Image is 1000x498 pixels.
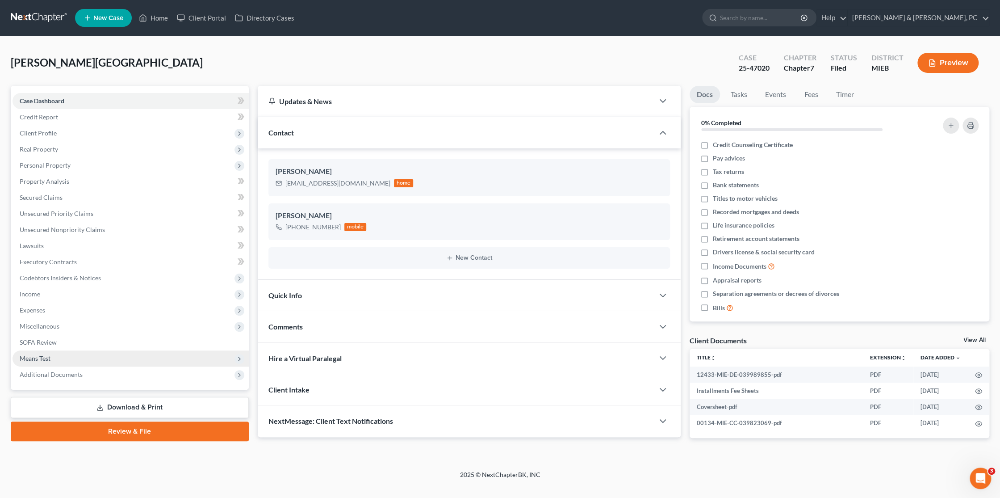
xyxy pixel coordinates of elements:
[701,119,741,127] strong: 0% Completed
[720,9,802,26] input: Search by name...
[20,194,63,201] span: Secured Claims
[871,63,903,73] div: MIEB
[13,109,249,125] a: Credit Report
[20,161,71,169] span: Personal Property
[20,322,59,330] span: Miscellaneous
[988,468,995,475] span: 3
[268,417,393,425] span: NextMessage: Client Text Notifications
[20,290,40,298] span: Income
[20,355,50,362] span: Means Test
[20,306,45,314] span: Expenses
[20,226,105,233] span: Unsecured Nonpriority Claims
[20,274,101,282] span: Codebtors Insiders & Notices
[20,210,93,217] span: Unsecured Priority Claims
[268,291,302,300] span: Quick Info
[713,181,759,190] span: Bank statements
[758,86,793,103] a: Events
[276,254,663,262] button: New Contact
[268,97,643,106] div: Updates & News
[913,367,968,383] td: [DATE]
[713,289,839,298] span: Separation agreements or decrees of divorces
[917,53,979,73] button: Preview
[921,354,961,361] a: Date Added expand_more
[13,93,249,109] a: Case Dashboard
[713,194,778,203] span: Titles to motor vehicles
[713,154,745,163] span: Pay advices
[783,63,816,73] div: Chapter
[11,56,203,69] span: [PERSON_NAME][GEOGRAPHIC_DATA]
[268,354,342,363] span: Hire a Virtual Paralegal
[913,415,968,431] td: [DATE]
[172,10,230,26] a: Client Portal
[20,145,58,153] span: Real Property
[246,470,755,486] div: 2025 © NextChapterBK, INC
[713,304,725,312] span: Bills
[13,334,249,350] a: SOFA Review
[20,129,57,137] span: Client Profile
[738,53,769,63] div: Case
[690,86,720,103] a: Docs
[268,322,303,331] span: Comments
[724,86,754,103] a: Tasks
[285,179,390,188] div: [EMAIL_ADDRESS][DOMAIN_NAME]
[20,258,77,266] span: Executory Contracts
[870,354,906,361] a: Extensionunfold_more
[797,86,825,103] a: Fees
[913,383,968,399] td: [DATE]
[713,262,766,271] span: Income Documents
[13,222,249,238] a: Unsecured Nonpriority Claims
[970,468,991,489] iframe: Intercom live chat
[848,10,989,26] a: [PERSON_NAME] & [PERSON_NAME], PC
[690,383,863,399] td: Installments Fee Sheets
[276,166,663,177] div: [PERSON_NAME]
[810,63,814,72] span: 7
[713,234,799,243] span: Retirement account statements
[690,367,863,383] td: 12433-MIE-DE-039989855-pdf
[955,355,961,361] i: expand_more
[711,355,716,361] i: unfold_more
[690,415,863,431] td: 00134-MIE-CC-039823069-pdf
[913,399,968,415] td: [DATE]
[20,97,64,105] span: Case Dashboard
[817,10,847,26] a: Help
[713,167,744,176] span: Tax returns
[20,113,58,121] span: Credit Report
[20,371,83,378] span: Additional Documents
[394,179,414,187] div: home
[830,63,857,73] div: Filed
[829,86,861,103] a: Timer
[230,10,299,26] a: Directory Cases
[863,399,913,415] td: PDF
[20,242,44,249] span: Lawsuits
[13,190,249,206] a: Secured Claims
[871,53,903,63] div: District
[344,223,367,231] div: mobile
[863,383,913,399] td: PDF
[697,354,716,361] a: Titleunfold_more
[783,53,816,63] div: Chapter
[285,223,341,232] div: [PHONE_NUMBER]
[134,10,172,26] a: Home
[13,254,249,270] a: Executory Contracts
[20,338,57,346] span: SOFA Review
[268,128,294,137] span: Contact
[963,337,986,343] a: View All
[713,248,815,257] span: Drivers license & social security card
[690,399,863,415] td: Coversheet-pdf
[901,355,906,361] i: unfold_more
[93,15,123,21] span: New Case
[13,206,249,222] a: Unsecured Priority Claims
[13,173,249,190] a: Property Analysis
[713,207,799,216] span: Recorded mortgages and deeds
[268,385,310,394] span: Client Intake
[276,211,663,221] div: [PERSON_NAME]
[20,177,69,185] span: Property Analysis
[863,415,913,431] td: PDF
[863,367,913,383] td: PDF
[11,397,249,418] a: Download & Print
[713,221,774,230] span: Life insurance policies
[713,140,793,149] span: Credit Counseling Certificate
[13,238,249,254] a: Lawsuits
[830,53,857,63] div: Status
[11,422,249,441] a: Review & File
